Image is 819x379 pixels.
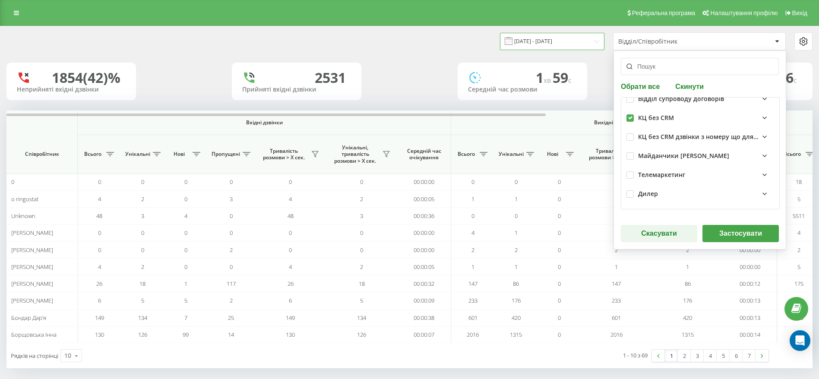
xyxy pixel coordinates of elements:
[289,297,292,304] span: 6
[230,297,233,304] span: 2
[184,280,187,287] span: 1
[621,58,779,75] input: Пошук
[357,314,366,322] span: 134
[790,330,810,351] div: Open Intercom Messenger
[230,178,233,186] span: 0
[686,263,689,271] span: 1
[289,246,292,254] span: 0
[242,86,351,93] div: Прийняті вхідні дзвінки
[568,76,572,85] span: c
[467,331,479,338] span: 2016
[730,350,743,362] a: 6
[558,297,561,304] span: 0
[792,9,807,16] span: Вихід
[638,171,685,179] div: Телемаркетинг
[141,263,144,271] span: 2
[553,68,572,87] span: 59
[612,314,621,322] span: 601
[558,331,561,338] span: 0
[723,326,777,343] td: 00:00:14
[638,152,729,160] div: Майданчики [PERSON_NAME]
[638,133,759,141] div: КЦ без CRM дзвінки з номеру що для CRM
[623,351,648,360] div: 1 - 10 з 69
[230,263,233,271] span: 0
[558,263,561,271] span: 0
[184,178,187,186] span: 0
[184,229,187,237] span: 0
[797,195,800,203] span: 5
[558,212,561,220] span: 0
[455,151,477,158] span: Всього
[359,280,365,287] span: 18
[138,331,147,338] span: 126
[184,263,187,271] span: 0
[141,195,144,203] span: 2
[542,151,563,158] span: Нові
[558,280,561,287] span: 0
[471,263,474,271] span: 1
[141,178,144,186] span: 0
[360,229,363,237] span: 0
[468,280,477,287] span: 147
[471,178,474,186] span: 0
[793,212,805,220] span: 5511
[397,241,451,258] td: 00:00:00
[360,212,363,220] span: 3
[360,263,363,271] span: 2
[468,297,477,304] span: 233
[794,280,803,287] span: 175
[471,229,474,237] span: 4
[612,280,621,287] span: 147
[678,350,691,362] a: 2
[360,246,363,254] span: 0
[723,241,777,258] td: 00:00:00
[227,280,236,287] span: 117
[14,151,70,158] span: Співробітник
[704,350,717,362] a: 4
[100,119,428,126] span: Вхідні дзвінки
[515,195,518,203] span: 1
[558,229,561,237] span: 0
[515,263,518,271] span: 1
[673,82,706,90] button: Скинути
[515,229,518,237] span: 1
[98,246,101,254] span: 0
[723,310,777,326] td: 00:00:13
[621,82,662,90] button: Обрати все
[397,224,451,241] td: 00:00:00
[615,246,618,254] span: 2
[138,314,147,322] span: 134
[781,151,803,158] span: Всього
[184,314,187,322] span: 7
[585,148,635,161] span: Тривалість розмови > Х сек.
[330,144,380,164] span: Унікальні, тривалість розмови > Х сек.
[289,229,292,237] span: 0
[286,314,295,322] span: 149
[184,195,187,203] span: 0
[64,351,71,360] div: 10
[11,195,38,203] span: o ringostat
[168,151,190,158] span: Нові
[638,114,674,122] div: КЦ без CRM
[794,76,797,85] span: c
[723,275,777,292] td: 00:00:12
[184,212,187,220] span: 4
[11,297,53,304] span: [PERSON_NAME]
[95,314,104,322] span: 149
[710,9,778,16] span: Налаштування профілю
[510,331,522,338] span: 1315
[230,229,233,237] span: 0
[512,297,521,304] span: 176
[686,246,689,254] span: 2
[286,331,295,338] span: 130
[98,263,101,271] span: 4
[717,350,730,362] a: 5
[184,297,187,304] span: 5
[471,212,474,220] span: 0
[212,151,240,158] span: Пропущені
[723,259,777,275] td: 00:00:00
[558,178,561,186] span: 0
[397,174,451,190] td: 00:00:00
[685,280,691,287] span: 86
[11,212,35,220] span: Unknown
